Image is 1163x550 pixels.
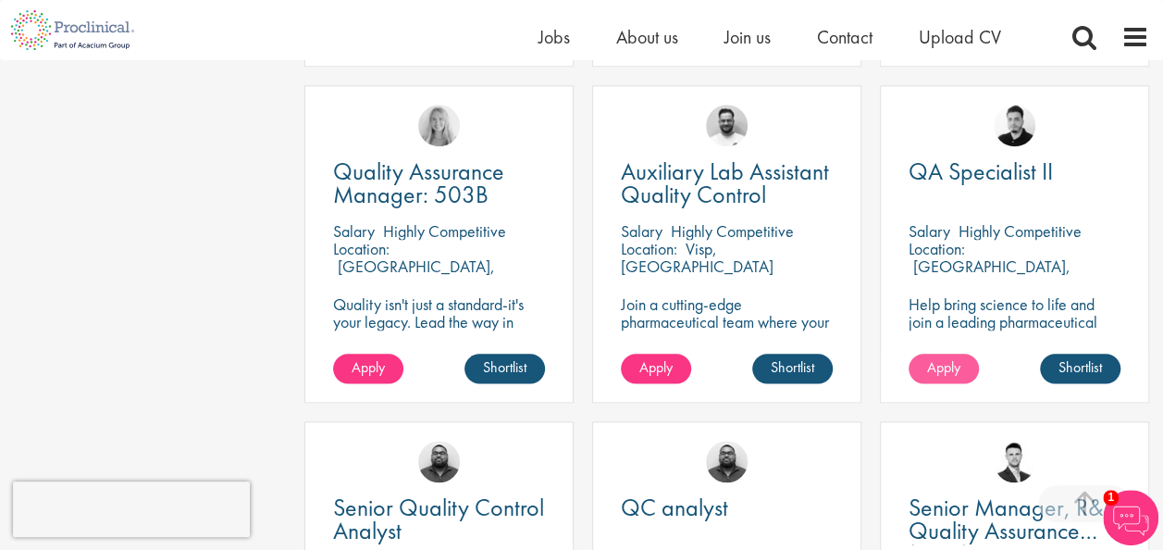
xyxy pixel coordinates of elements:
p: Help bring science to life and join a leading pharmaceutical company to play a key role in delive... [909,295,1120,383]
p: Highly Competitive [959,220,1082,242]
span: QA Specialist II [909,156,1053,187]
a: QA Specialist II [909,160,1120,183]
img: Ashley Bennett [706,441,748,482]
a: QC analyst [621,496,833,519]
span: Salary [909,220,950,242]
img: Shannon Briggs [418,105,460,146]
a: Auxiliary Lab Assistant Quality Control [621,160,833,206]
img: Emile De Beer [706,105,748,146]
img: Chatbot [1103,490,1158,545]
a: Senior Quality Control Analyst [333,496,545,543]
span: Quality Assurance Manager: 503B [333,156,504,210]
p: [GEOGRAPHIC_DATA], [GEOGRAPHIC_DATA] [333,256,495,294]
a: Apply [333,354,403,383]
span: Apply [927,357,960,377]
span: Salary [621,220,662,242]
span: Auxiliary Lab Assistant Quality Control [621,156,829,210]
a: Shortlist [464,354,545,383]
p: Visp, [GEOGRAPHIC_DATA] [621,238,773,277]
a: Shortlist [1040,354,1120,383]
a: Upload CV [919,25,1001,49]
a: Jobs [538,25,570,49]
a: Quality Assurance Manager: 503B [333,160,545,206]
span: 1 [1103,490,1119,506]
a: Shortlist [752,354,833,383]
span: Location: [909,238,965,259]
a: Join us [724,25,771,49]
a: Apply [909,354,979,383]
p: Highly Competitive [383,220,506,242]
p: Highly Competitive [671,220,794,242]
a: Senior Manager, R&D Quality Assurance (GCP) [909,496,1120,543]
span: Location: [333,238,390,259]
span: Apply [352,357,385,377]
img: Anderson Maldonado [994,105,1035,146]
span: Apply [639,357,673,377]
span: Location: [621,238,677,259]
a: Apply [621,354,691,383]
span: Senior Quality Control Analyst [333,492,544,546]
span: QC analyst [621,492,728,523]
p: [GEOGRAPHIC_DATA], [GEOGRAPHIC_DATA] [909,256,1070,294]
p: Quality isn't just a standard-it's your legacy. Lead the way in 503B excellence. [333,295,545,348]
p: Join a cutting-edge pharmaceutical team where your precision and passion for quality will help sh... [621,295,833,383]
img: Ashley Bennett [418,441,460,482]
a: Contact [817,25,872,49]
img: Joshua Godden [994,441,1035,482]
iframe: reCAPTCHA [13,481,250,537]
span: Salary [333,220,375,242]
a: About us [616,25,678,49]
